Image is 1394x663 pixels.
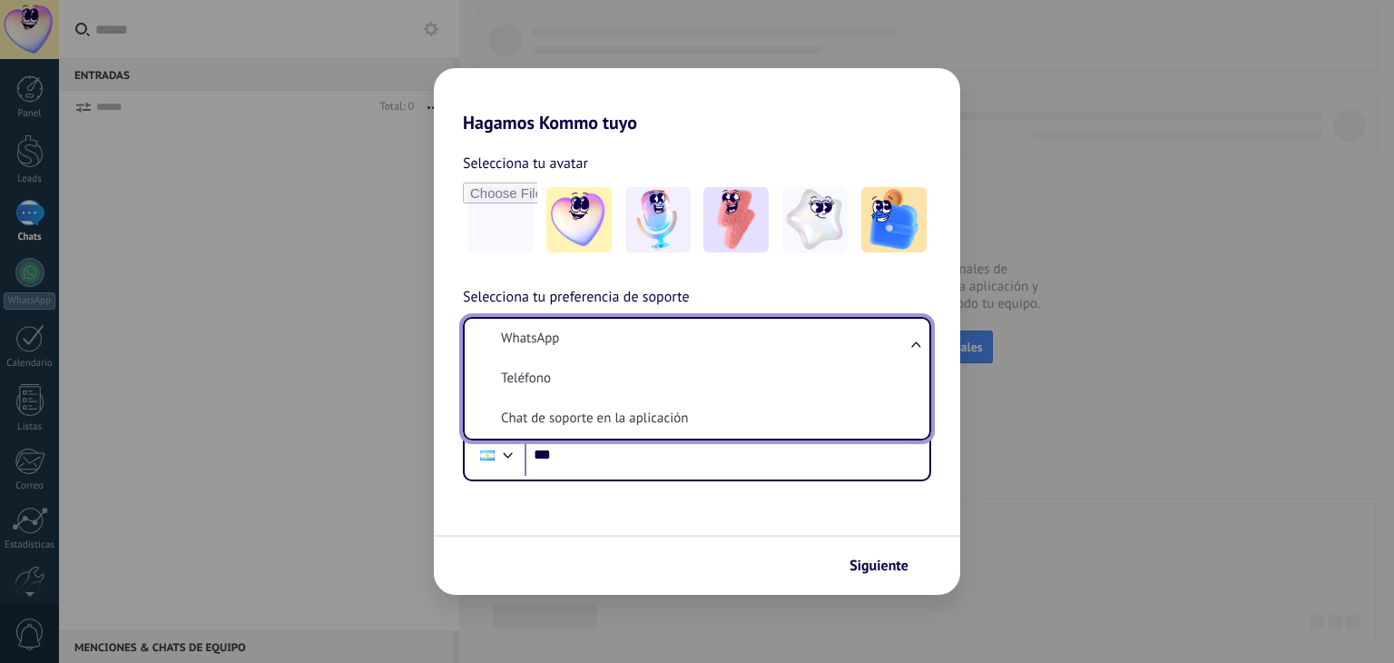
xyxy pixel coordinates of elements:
[625,187,691,252] img: -2.jpeg
[849,559,908,572] span: Siguiente
[782,187,848,252] img: -4.jpeg
[470,436,505,474] div: Argentina: + 54
[861,187,927,252] img: -5.jpeg
[463,152,588,175] span: Selecciona tu avatar
[501,410,688,428] span: Chat de soporte en la aplicación
[463,286,690,310] span: Selecciona tu preferencia de soporte
[546,187,612,252] img: -1.jpeg
[434,68,960,134] h2: Hagamos Kommo tuyo
[703,187,769,252] img: -3.jpeg
[501,330,559,348] span: WhatsApp
[841,550,933,581] button: Siguiente
[501,370,551,388] span: Teléfono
